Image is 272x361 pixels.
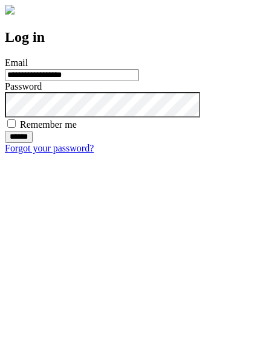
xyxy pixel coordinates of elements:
label: Email [5,58,28,68]
img: logo-4e3dc11c47720685a147b03b5a06dd966a58ff35d612b21f08c02c0306f2b779.png [5,5,15,15]
label: Remember me [20,119,77,130]
h2: Log in [5,29,267,45]
label: Password [5,81,42,91]
a: Forgot your password? [5,143,94,153]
